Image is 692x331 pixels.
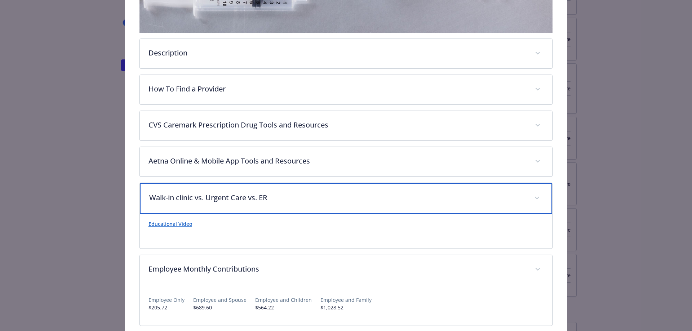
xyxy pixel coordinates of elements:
div: Walk-in clinic vs. Urgent Care vs. ER [140,183,553,214]
p: Employee and Spouse [193,296,247,304]
p: $564.22 [255,304,312,311]
p: Walk-in clinic vs. Urgent Care vs. ER [149,192,526,203]
p: Employee and Family [320,296,372,304]
a: Educational Video [148,220,192,227]
div: Description [140,39,553,68]
div: CVS Caremark Prescription Drug Tools and Resources [140,111,553,140]
div: Employee Monthly Contributions [140,255,553,285]
p: Employee Only [148,296,185,304]
div: How To Find a Provider [140,75,553,104]
p: $205.72 [148,304,185,311]
p: Employee and Children [255,296,312,304]
p: CVS Caremark Prescription Drug Tools and Resources [148,120,527,130]
p: $689.60 [193,304,247,311]
p: Description [148,48,527,58]
div: Walk-in clinic vs. Urgent Care vs. ER [140,214,553,249]
div: Aetna Online & Mobile App Tools and Resources [140,147,553,176]
p: $1,028.52 [320,304,372,311]
p: Employee Monthly Contributions [148,264,527,274]
p: How To Find a Provider [148,84,527,94]
p: Aetna Online & Mobile App Tools and Resources [148,156,527,166]
div: Employee Monthly Contributions [140,285,553,326]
